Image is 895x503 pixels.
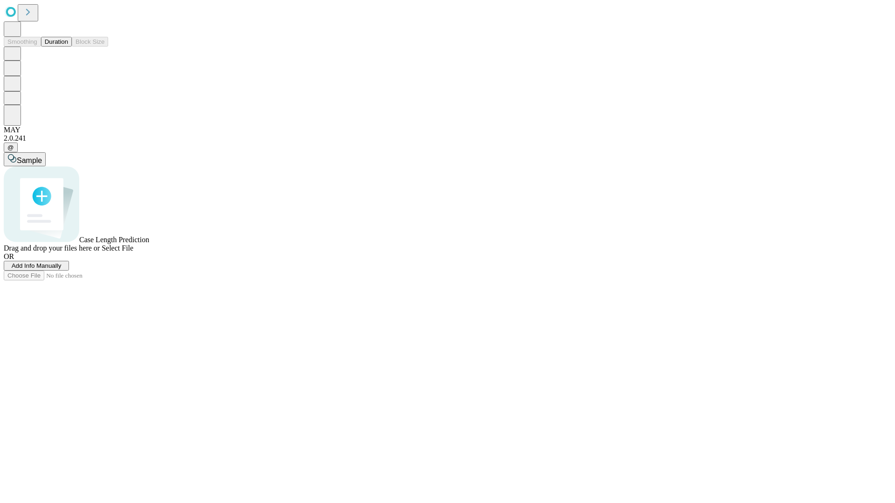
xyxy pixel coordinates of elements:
[4,143,18,152] button: @
[4,261,69,271] button: Add Info Manually
[79,236,149,244] span: Case Length Prediction
[4,134,891,143] div: 2.0.241
[41,37,72,47] button: Duration
[7,144,14,151] span: @
[4,252,14,260] span: OR
[4,126,891,134] div: MAY
[4,152,46,166] button: Sample
[72,37,108,47] button: Block Size
[12,262,62,269] span: Add Info Manually
[4,37,41,47] button: Smoothing
[17,156,42,164] span: Sample
[102,244,133,252] span: Select File
[4,244,100,252] span: Drag and drop your files here or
